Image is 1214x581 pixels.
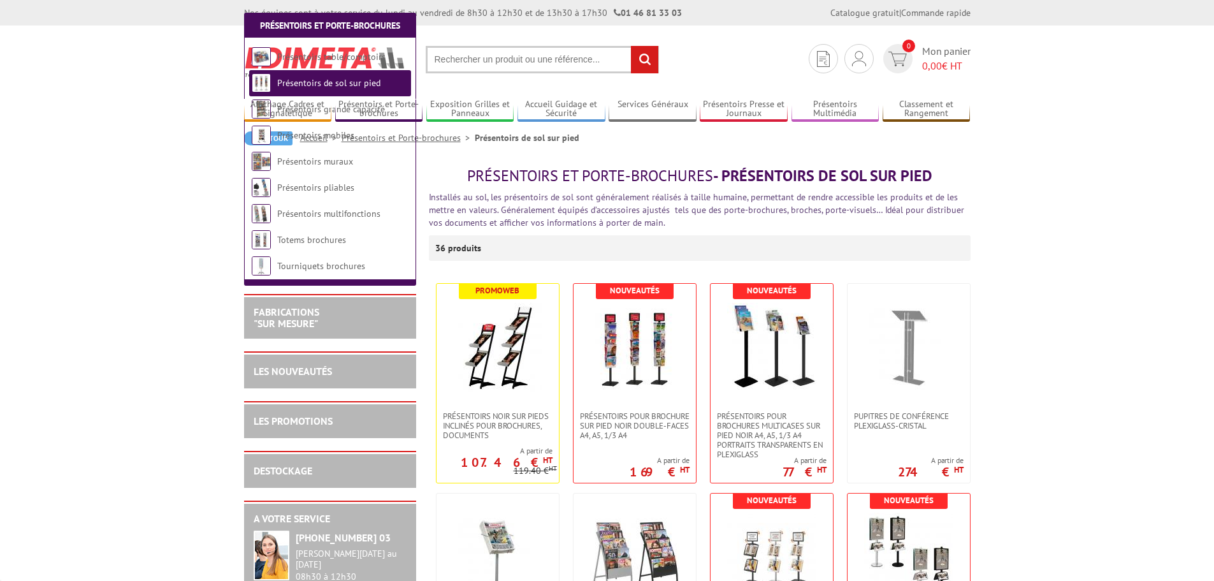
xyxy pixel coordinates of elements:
[574,411,696,440] a: Présentoirs pour brochure sur pied NOIR double-faces A4, A5, 1/3 A4
[277,260,365,272] a: Tourniquets brochures
[254,531,289,580] img: widget-service.jpg
[747,495,797,506] b: Nouveautés
[817,51,830,67] img: devis rapide
[549,464,557,473] sup: HT
[277,234,346,246] a: Totems brochures
[783,455,827,466] span: A partir de
[610,285,660,296] b: Nouveautés
[437,446,553,456] span: A partir de
[277,77,380,89] a: Présentoirs de sol sur pied
[475,285,519,296] b: Promoweb
[252,256,271,276] img: Tourniquets brochures
[727,303,816,392] img: Présentoirs pour brochures multicases sur pied NOIR A4, A5, 1/3 A4 Portraits transparents en plex...
[852,51,866,66] img: devis rapide
[254,415,333,427] a: LES PROMOTIONS
[517,99,605,120] a: Accueil Guidage et Sécurité
[461,459,553,466] p: 107.46 €
[252,230,271,249] img: Totems brochures
[252,73,271,92] img: Présentoirs de sol sur pied
[590,303,679,392] img: Présentoirs pour brochure sur pied NOIR double-faces A4, A5, 1/3 A4
[631,46,658,73] input: rechercher
[514,466,557,476] p: 119.40 €
[830,6,971,19] div: |
[437,411,559,440] a: Présentoirs NOIR sur pieds inclinés pour brochures, documents
[711,411,833,459] a: Présentoirs pour brochures multicases sur pied NOIR A4, A5, 1/3 A4 Portraits transparents en plex...
[254,305,319,330] a: FABRICATIONS"Sur Mesure"
[443,411,553,440] span: Présentoirs NOIR sur pieds inclinés pour brochures, documents
[244,6,682,19] div: Nos équipes sont à votre service du lundi au vendredi de 8h30 à 12h30 et de 13h30 à 17h30
[260,20,400,31] a: Présentoirs et Porte-brochures
[543,455,553,466] sup: HT
[277,182,354,193] a: Présentoirs pliables
[791,99,879,120] a: Présentoirs Multimédia
[609,99,697,120] a: Services Généraux
[630,468,690,476] p: 169 €
[830,7,899,18] a: Catalogue gratuit
[254,513,407,525] h2: A votre service
[954,464,964,475] sup: HT
[902,40,915,52] span: 0
[429,168,971,184] h1: - Présentoirs de sol sur pied
[277,208,380,219] a: Présentoirs multifonctions
[700,99,788,120] a: Présentoirs Presse et Journaux
[435,235,483,261] p: 36 produits
[254,365,332,378] a: LES NOUVEAUTÉS
[817,464,827,475] sup: HT
[244,99,332,120] a: Affichage Cadres et Signalétique
[922,59,942,72] span: 0,00
[630,455,690,466] span: A partir de
[898,468,964,476] p: 274 €
[580,411,690,440] span: Présentoirs pour brochure sur pied NOIR double-faces A4, A5, 1/3 A4
[252,204,271,223] img: Présentoirs multifonctions
[277,51,386,63] a: Présentoirs table/comptoirs
[864,303,953,392] img: Pupitres de conférence plexiglass-cristal
[467,166,713,186] span: Présentoirs et Porte-brochures
[252,47,271,66] img: Présentoirs table/comptoirs
[254,464,312,477] a: DESTOCKAGE
[614,7,682,18] strong: 01 46 81 33 03
[854,411,964,430] span: Pupitres de conférence plexiglass-cristal
[252,152,271,171] img: Présentoirs muraux
[888,52,907,66] img: devis rapide
[296,531,391,544] strong: [PHONE_NUMBER] 03
[901,7,971,18] a: Commande rapide
[453,303,542,392] img: Présentoirs NOIR sur pieds inclinés pour brochures, documents
[277,156,353,167] a: Présentoirs muraux
[342,132,475,143] a: Présentoirs et Porte-brochures
[429,191,964,228] font: Installés au sol, les présentoirs de sol sont généralement réalisés à taille humaine, permettant ...
[335,99,423,120] a: Présentoirs et Porte-brochures
[922,44,971,73] span: Mon panier
[475,131,579,144] li: Présentoirs de sol sur pied
[783,468,827,476] p: 77 €
[884,495,934,506] b: Nouveautés
[426,46,659,73] input: Rechercher un produit ou une référence...
[277,129,354,141] a: Présentoirs mobiles
[680,464,690,475] sup: HT
[898,455,964,466] span: A partir de
[883,99,971,120] a: Classement et Rangement
[717,411,827,459] span: Présentoirs pour brochures multicases sur pied NOIR A4, A5, 1/3 A4 Portraits transparents en plex...
[252,178,271,197] img: Présentoirs pliables
[848,411,970,430] a: Pupitres de conférence plexiglass-cristal
[426,99,514,120] a: Exposition Grilles et Panneaux
[296,548,407,570] div: [PERSON_NAME][DATE] au [DATE]
[252,126,271,145] img: Présentoirs mobiles
[747,285,797,296] b: Nouveautés
[880,44,971,73] a: devis rapide 0 Mon panier 0,00€ HT
[922,59,971,73] span: € HT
